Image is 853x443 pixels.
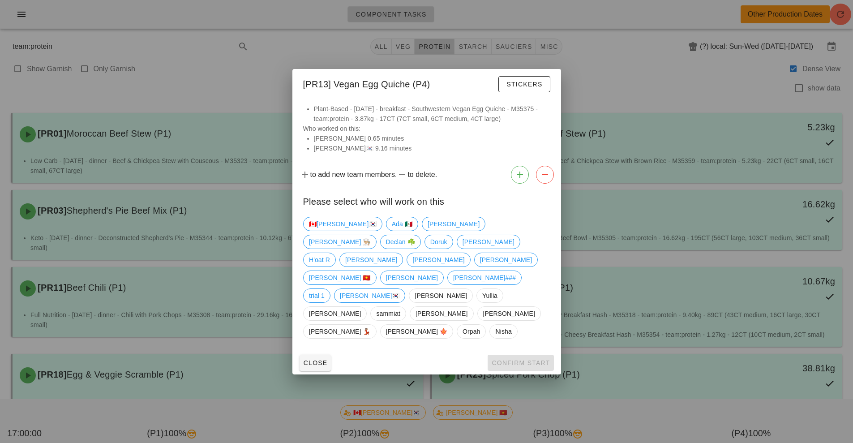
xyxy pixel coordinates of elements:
span: [PERSON_NAME] [480,253,532,267]
div: [PR13] Vegan Egg Quiche (P4) [292,69,561,97]
span: [PERSON_NAME]🇰🇷 [339,289,399,302]
span: [PERSON_NAME] 💃🏽 [309,325,371,338]
span: 🇨🇦[PERSON_NAME]🇰🇷 [309,217,377,231]
span: [PERSON_NAME] [415,289,467,302]
span: [PERSON_NAME] 🇻🇳 [309,271,371,284]
div: Who worked on this: [292,104,561,162]
span: Ada 🇲🇽 [391,217,412,231]
span: H'oat R [309,253,330,267]
span: Declan ☘️ [386,235,415,249]
span: Yullia [482,289,497,302]
span: Nisha [495,325,511,338]
li: [PERSON_NAME] 0.65 minutes [314,133,550,143]
span: sammiat [376,307,400,320]
span: Doruk [430,235,447,249]
button: Close [300,355,331,371]
span: [PERSON_NAME] [483,307,535,320]
span: Stickers [506,81,542,88]
span: [PERSON_NAME] [386,271,437,284]
li: Plant-Based - [DATE] - breakfast - Southwestern Vegan Egg Quiche - M35375 - team:protein - 3.87kg... [314,104,550,124]
div: to add new team members. to delete. [292,162,561,187]
span: trial 1 [309,289,325,302]
div: Please select who will work on this [292,187,561,213]
span: [PERSON_NAME] [309,307,361,320]
span: [PERSON_NAME] [412,253,464,267]
span: Orpah [463,325,480,338]
span: [PERSON_NAME] 👨🏼‍🍳 [309,235,371,249]
li: [PERSON_NAME]🇰🇷 9.16 minutes [314,143,550,153]
span: [PERSON_NAME] [462,235,514,249]
span: [PERSON_NAME] [416,307,467,320]
span: [PERSON_NAME] [427,217,479,231]
span: [PERSON_NAME] [345,253,397,267]
span: [PERSON_NAME]### [453,271,515,284]
button: Stickers [498,76,550,92]
span: Close [303,359,328,366]
span: [PERSON_NAME] 🍁 [386,325,447,338]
